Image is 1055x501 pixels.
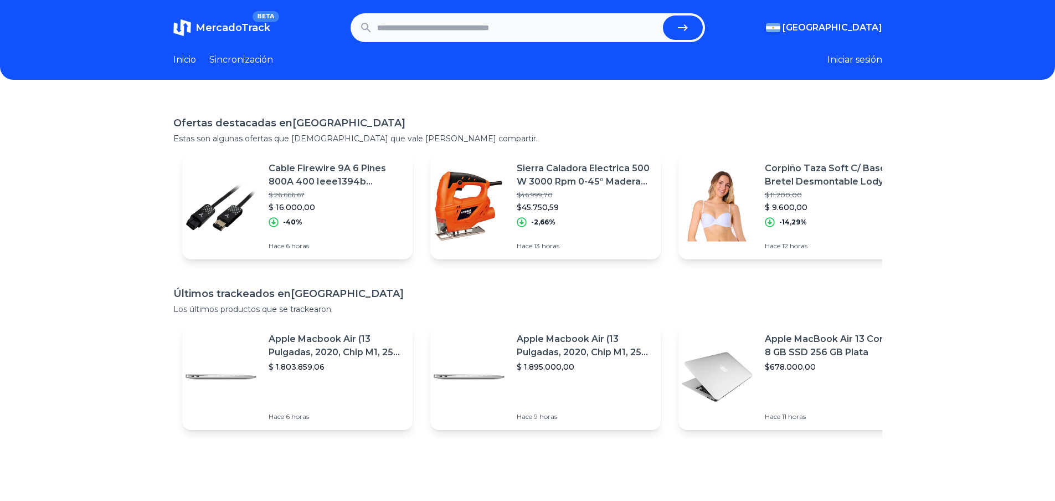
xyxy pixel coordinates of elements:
img: Imagen destacada [430,167,508,245]
img: Imagen destacada [678,338,756,416]
font: Iniciar sesión [827,54,882,65]
font: Estas son algunas ofertas que [DEMOGRAPHIC_DATA] que vale [PERSON_NAME] compartir. [173,134,538,144]
font: Hace [765,412,780,421]
font: $678.000,00 [765,362,816,372]
img: Imagen destacada [430,338,508,416]
font: Hace [517,412,532,421]
img: Imagen destacada [182,338,260,416]
font: Cable Firewire 9A 6 Pines 800A 400 Ieee1394b Todomicro [269,163,386,200]
font: Corpiño Taza Soft C/ Base Y Bretel Desmontable Lody Art 5155 [765,163,900,200]
font: [GEOGRAPHIC_DATA] [292,117,405,129]
font: 6 horas [286,412,309,421]
font: $ 11.200,00 [765,191,802,199]
font: [GEOGRAPHIC_DATA] [783,22,882,33]
img: Argentina [766,23,780,32]
font: Ofertas destacadas en [173,117,292,129]
font: 6 horas [286,242,309,250]
a: Inicio [173,53,196,67]
a: Imagen destacadaApple MacBook Air 13 Core I5 ​​8 GB SSD 256 GB Plata$678.000,00Hace 11 horas [678,324,909,430]
font: $ 9.600,00 [765,202,807,212]
font: $ 1.895.000,00 [517,362,574,372]
a: Imagen destacadaApple Macbook Air (13 Pulgadas, 2020, Chip M1, 256 Gb De Ssd, 8 Gb De Ram) - Plat... [430,324,661,430]
font: Hace [269,242,284,250]
button: Iniciar sesión [827,53,882,67]
font: Hace [269,412,284,421]
font: Sincronización [209,54,273,65]
font: 12 horas [782,242,807,250]
font: 9 horas [534,412,557,421]
a: Imagen destacadaCorpiño Taza Soft C/ Base Y Bretel Desmontable Lody Art 5155$ 11.200,00$ 9.600,00... [678,153,909,259]
img: MercadoTrack [173,19,191,37]
img: Imagen destacada [678,167,756,245]
font: Inicio [173,54,196,65]
img: Imagen destacada [182,167,260,245]
font: BETA [257,13,274,20]
font: $ 16.000,00 [269,202,315,212]
font: $46.999,70 [517,191,553,199]
font: MercadoTrack [195,22,270,34]
font: -14,29% [779,218,807,226]
font: Hace [765,242,780,250]
font: [GEOGRAPHIC_DATA] [291,288,404,300]
font: $ 26.666,67 [269,191,305,199]
a: Imagen destacadaCable Firewire 9A 6 Pines 800A 400 Ieee1394b Todomicro$ 26.666,67$ 16.000,00-40%H... [182,153,413,259]
font: 13 horas [534,242,559,250]
font: -40% [283,218,302,226]
font: Sierra Caladora Electrica 500 W 3000 Rpm 0-45° Madera Metal [517,163,650,200]
font: $45.750,59 [517,202,559,212]
font: Últimos trackeados en [173,288,291,300]
a: Imagen destacadaSierra Caladora Electrica 500 W 3000 Rpm 0-45° Madera Metal$46.999,70$45.750,59-2... [430,153,661,259]
font: Apple MacBook Air 13 Core I5 ​​8 GB SSD 256 GB Plata [765,334,900,357]
a: Imagen destacadaApple Macbook Air (13 Pulgadas, 2020, Chip M1, 256 Gb De Ssd, 8 Gb De Ram) - Plat... [182,324,413,430]
a: Sincronización [209,53,273,67]
button: [GEOGRAPHIC_DATA] [766,21,882,34]
font: -2,66% [531,218,555,226]
font: Apple Macbook Air (13 Pulgadas, 2020, Chip M1, 256 Gb De Ssd, 8 Gb De Ram) - Plata [269,334,400,384]
a: MercadoTrackBETA [173,19,270,37]
font: $ 1.803.859,06 [269,362,325,372]
font: Hace [517,242,532,250]
font: Los últimos productos que se trackearon. [173,304,333,314]
font: Apple Macbook Air (13 Pulgadas, 2020, Chip M1, 256 Gb De Ssd, 8 Gb De Ram) - Plata [517,334,648,384]
font: 11 horas [782,412,806,421]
